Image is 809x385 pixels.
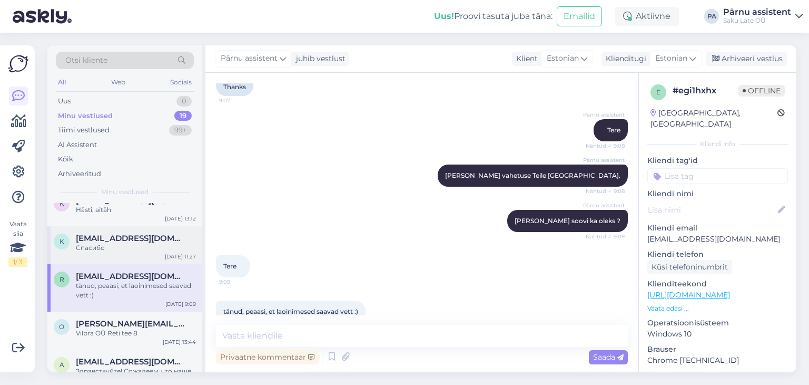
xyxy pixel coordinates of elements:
[647,168,788,184] input: Lisa tag
[101,187,149,197] span: Minu vestlused
[434,11,454,21] b: Uus!
[76,281,196,300] div: tänud, peaasi, et laoinimesed saavad vett :)
[109,75,127,89] div: Web
[434,10,553,23] div: Proovi tasuta juba täna:
[76,205,196,215] div: Hästi, aitäh
[76,243,196,253] div: Спасибо
[221,53,278,64] span: Pärnu assistent
[607,126,620,134] span: Tere
[216,350,319,364] div: Privaatne kommentaar
[216,78,253,96] div: Thanks
[647,304,788,313] p: Vaata edasi ...
[174,111,192,121] div: 19
[60,275,64,283] span: r
[76,329,196,338] div: Vilpra OÜ Reti tee 8
[60,361,64,369] span: a
[647,223,788,234] p: Kliendi email
[445,171,620,179] span: [PERSON_NAME] vahetuse Teile [GEOGRAPHIC_DATA].
[647,344,788,355] p: Brauser
[219,278,259,286] span: 9:09
[165,215,196,223] div: [DATE] 13:12
[648,204,776,216] input: Lisa nimi
[647,355,788,366] p: Chrome [TECHNICAL_ID]
[650,108,777,130] div: [GEOGRAPHIC_DATA], [GEOGRAPHIC_DATA]
[615,7,679,26] div: Aktiivne
[723,8,803,25] a: Pärnu assistentSaku Läte OÜ
[8,54,28,74] img: Askly Logo
[738,85,785,97] span: Offline
[292,53,346,64] div: juhib vestlust
[647,278,788,290] p: Klienditeekond
[168,75,194,89] div: Socials
[76,272,185,281] span: rolarin@intercars.eu
[165,253,196,261] div: [DATE] 11:27
[647,234,788,245] p: [EMAIL_ADDRESS][DOMAIN_NAME]
[656,88,660,96] span: e
[59,323,64,331] span: o
[58,140,97,150] div: AI Assistent
[76,234,185,243] span: karina.karusar@gmail.com
[585,142,625,150] span: Nähtud ✓ 9:08
[585,233,625,240] span: Nähtud ✓ 9:09
[647,139,788,149] div: Kliendi info
[583,156,625,164] span: Pärnu assistent
[60,237,64,245] span: k
[58,96,71,107] div: Uus
[65,55,107,66] span: Otsi kliente
[601,53,646,64] div: Klienditugi
[655,53,687,64] span: Estonian
[647,290,730,300] a: [URL][DOMAIN_NAME]
[647,329,788,340] p: Windows 10
[58,154,73,165] div: Kõik
[223,307,358,315] span: tänud, peaasi, et laoinimesed saavad vett :)
[557,6,602,26] button: Emailid
[58,169,101,179] div: Arhiveeritud
[8,219,27,267] div: Vaata siia
[647,155,788,166] p: Kliendi tag'id
[706,52,787,66] div: Arhiveeri vestlus
[673,84,738,97] div: # egi1hxhx
[515,217,620,225] span: [PERSON_NAME] soovi ka oleks ?
[647,249,788,260] p: Kliendi telefon
[163,338,196,346] div: [DATE] 13:44
[512,53,538,64] div: Klient
[219,97,259,104] span: 9:07
[176,96,192,107] div: 0
[169,125,192,136] div: 99+
[647,188,788,199] p: Kliendi nimi
[547,53,579,64] span: Estonian
[56,75,68,89] div: All
[585,187,625,195] span: Nähtud ✓ 9:08
[723,8,791,16] div: Pärnu assistent
[60,199,64,207] span: k
[76,319,185,329] span: oleg.kiyanov@vilpra.ee
[58,111,113,121] div: Minu vestlused
[58,125,110,136] div: Tiimi vestlused
[583,111,625,119] span: Pärnu assistent
[76,357,185,367] span: artegokivi@gmail.com
[583,201,625,209] span: Pärnu assistent
[593,352,624,362] span: Saada
[647,317,788,329] p: Operatsioonisüsteem
[647,260,732,274] div: Küsi telefoninumbrit
[704,9,719,24] div: PA
[723,16,791,25] div: Saku Läte OÜ
[165,300,196,308] div: [DATE] 9:09
[8,257,27,267] div: 1 / 3
[223,262,236,270] span: Tere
